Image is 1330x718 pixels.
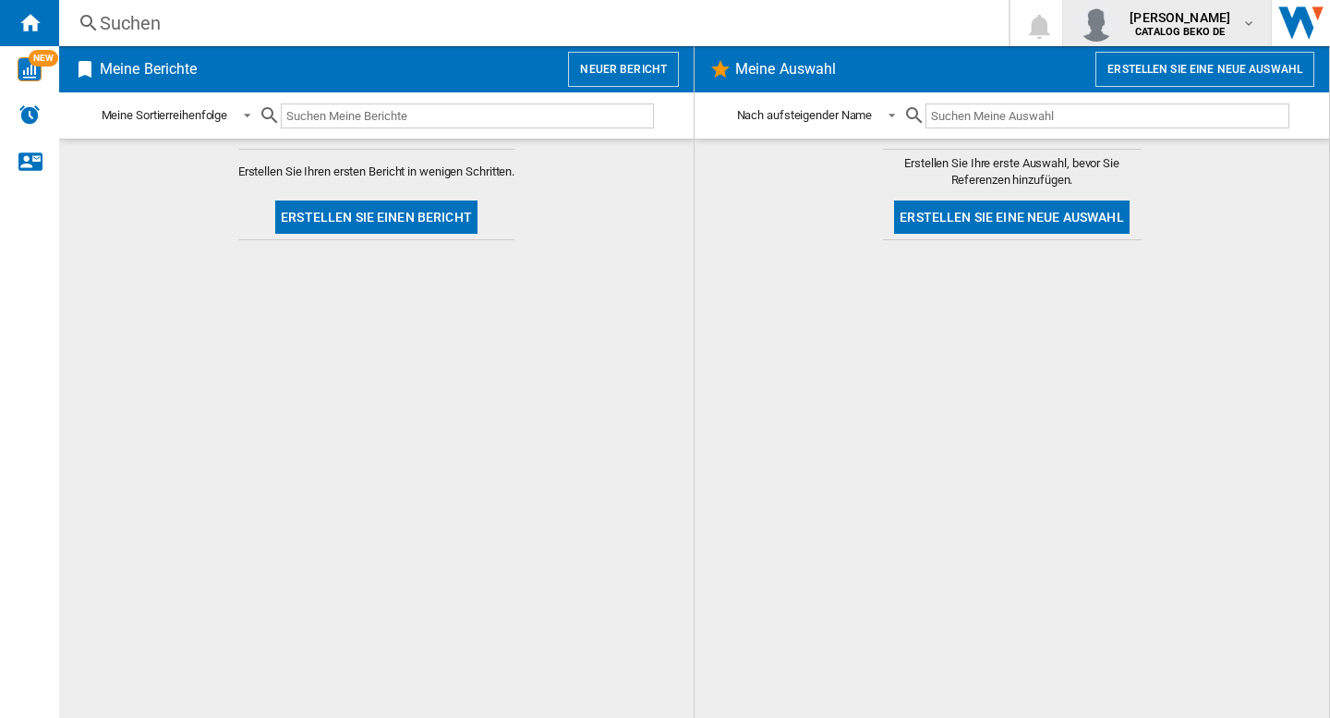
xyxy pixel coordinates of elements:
[731,52,840,87] h2: Meine Auswahl
[1078,5,1115,42] img: profile.jpg
[568,52,679,87] button: Neuer Bericht
[238,164,514,180] span: Erstellen Sie Ihren ersten Bericht in wenigen Schritten.
[281,103,653,128] input: Suchen Meine Berichte
[1095,52,1314,87] button: Erstellen Sie eine neue Auswahl
[29,50,58,67] span: NEW
[883,155,1142,189] span: Erstellen Sie Ihre erste Auswahl, bevor Sie Referenzen hinzufügen.
[1130,8,1230,27] span: [PERSON_NAME]
[102,108,228,122] div: Meine Sortierreihenfolge
[18,103,41,126] img: alerts-logo.svg
[737,108,873,122] div: Nach aufsteigender Name
[925,103,1288,128] input: Suchen Meine Auswahl
[18,57,42,81] img: wise-card.svg
[96,52,200,87] h2: Meine Berichte
[100,10,961,36] div: Suchen
[894,201,1129,234] button: Erstellen Sie eine neue Auswahl
[275,201,478,234] button: Erstellen Sie einen Bericht
[1135,26,1225,38] b: CATALOG BEKO DE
